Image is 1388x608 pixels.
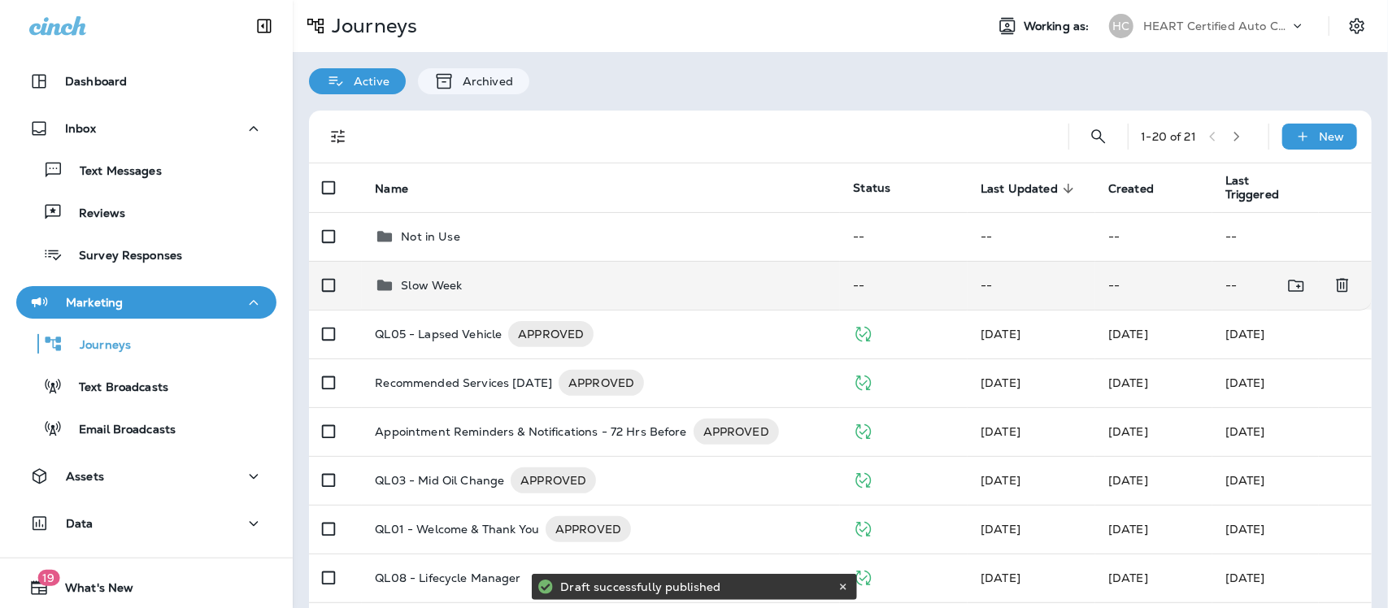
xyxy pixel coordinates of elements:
p: QL08 - Lifecycle Manager [375,571,520,584]
button: Journeys [16,327,276,361]
p: Archived [455,75,513,88]
span: Published [853,325,873,340]
span: Frank Carreno [1108,571,1148,585]
button: Data [16,507,276,540]
button: 19What's New [16,571,276,604]
p: Journeys [325,14,417,38]
button: Move to folder [1280,269,1313,302]
p: Survey Responses [63,249,182,264]
span: Developer Integrations [981,571,1020,585]
span: What's New [49,581,133,601]
p: HEART Certified Auto Care [1143,20,1290,33]
button: Survey Responses [16,237,276,271]
button: Search Journeys [1082,120,1115,153]
td: [DATE] [1212,407,1372,456]
button: Assets [16,460,276,493]
p: Journeys [63,338,131,354]
span: Published [853,423,873,437]
td: [DATE] [1212,358,1372,407]
span: J-P Scoville [981,473,1020,488]
button: Marketing [16,286,276,319]
p: Marketing [66,296,123,309]
p: QL05 - Lapsed Vehicle [375,321,502,347]
button: Text Broadcasts [16,369,276,403]
span: Published [853,471,873,486]
button: Delete [1326,269,1359,302]
span: J-P Scoville [981,424,1020,439]
div: APPROVED [559,370,644,396]
div: Draft successfully published [561,574,834,600]
td: -- [1212,212,1372,261]
span: J-P Scoville [981,376,1020,390]
td: [DATE] [1212,505,1372,554]
p: Not in Use [401,230,459,243]
span: Last Triggered [1225,174,1291,202]
span: 19 [37,570,59,586]
td: -- [840,261,968,310]
span: Frank Carreno [1108,473,1148,488]
button: Inbox [16,112,276,145]
p: Reviews [63,206,125,222]
span: Last Updated [981,181,1079,196]
td: -- [968,261,1095,310]
td: -- [1095,212,1212,261]
button: Text Messages [16,153,276,187]
span: Published [853,520,873,535]
p: Dashboard [65,75,127,88]
p: Text Broadcasts [63,380,168,396]
p: Assets [66,470,104,483]
button: Collapse Sidebar [241,10,287,42]
span: Name [375,181,429,196]
span: APPROVED [508,326,594,342]
div: HC [1109,14,1133,38]
p: New [1320,130,1345,143]
span: Created [1108,181,1175,196]
span: J-P Scoville [1108,424,1148,439]
div: APPROVED [508,321,594,347]
span: J-P Scoville [1108,376,1148,390]
td: [DATE] [1212,310,1372,358]
td: -- [840,212,968,261]
p: QL01 - Welcome & Thank You [375,516,539,542]
p: Text Messages [63,164,162,180]
button: Reviews [16,195,276,229]
p: Active [346,75,389,88]
span: Last Triggered [1225,174,1312,202]
td: [DATE] [1212,456,1372,505]
span: APPROVED [559,375,644,391]
p: Email Broadcasts [63,423,176,438]
p: Data [66,517,94,530]
span: Working as: [1024,20,1093,33]
span: Created [1108,182,1154,196]
p: Appointment Reminders & Notifications - 72 Hrs Before [375,419,686,445]
p: Inbox [65,122,96,135]
div: APPROVED [694,419,779,445]
td: -- [968,212,1095,261]
span: APPROVED [546,521,631,537]
span: Published [853,569,873,584]
td: -- [1095,261,1212,310]
span: Last Updated [981,182,1058,196]
div: 1 - 20 of 21 [1142,130,1196,143]
span: APPROVED [694,423,779,440]
p: Slow Week [401,279,462,292]
button: Email Broadcasts [16,411,276,445]
p: Recommended Services [DATE] [375,370,552,396]
span: APPROVED [511,472,596,489]
button: Dashboard [16,65,276,98]
div: APPROVED [511,467,596,493]
div: APPROVED [546,516,631,542]
td: -- [1212,261,1319,310]
button: Settings [1342,11,1372,41]
button: Filters [322,120,355,153]
p: QL03 - Mid Oil Change [375,467,504,493]
span: J-P Scoville [1108,522,1148,536]
span: J-P Scoville [1108,327,1148,341]
span: Published [853,374,873,389]
span: J-P Scoville [981,327,1020,341]
span: Status [853,180,890,195]
td: [DATE] [1212,554,1372,602]
span: Name [375,182,408,196]
span: Developer Integrations [981,522,1020,536]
